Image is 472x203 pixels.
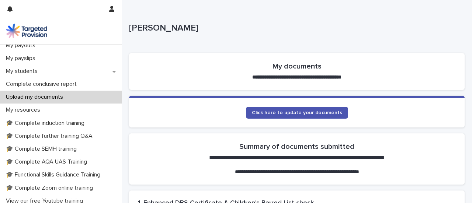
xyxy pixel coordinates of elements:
p: 🎓 Complete Zoom online training [3,185,99,192]
p: 🎓 Complete induction training [3,120,90,127]
h2: My documents [273,62,322,71]
a: Click here to update your documents [246,107,348,119]
p: [PERSON_NAME] [129,23,462,34]
h2: Summary of documents submitted [239,142,354,151]
img: M5nRWzHhSzIhMunXDL62 [6,24,47,38]
p: Complete conclusive report [3,81,83,88]
p: My resources [3,106,46,113]
p: Upload my documents [3,94,69,101]
span: Click here to update your documents [252,110,342,115]
p: 🎓 Functional Skills Guidance Training [3,171,106,178]
p: 🎓 Complete further training Q&A [3,133,98,140]
p: My students [3,68,44,75]
p: My payslips [3,55,41,62]
p: 🎓 Complete SEMH training [3,146,83,153]
p: 🎓 Complete AQA UAS Training [3,158,93,165]
p: My payouts [3,42,41,49]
